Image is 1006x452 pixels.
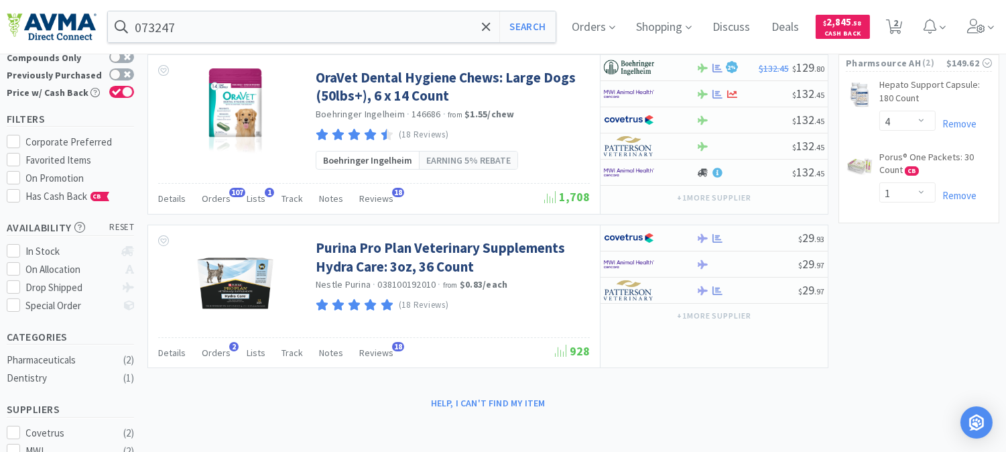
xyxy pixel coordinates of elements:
span: $ [824,19,827,27]
h5: Categories [7,329,134,345]
div: Corporate Preferred [26,134,135,150]
img: f5e969b455434c6296c6d81ef179fa71_3.png [604,280,654,300]
span: $132.45 [759,62,789,74]
div: On Allocation [26,262,115,278]
span: 132 [792,164,824,180]
span: . 97 [814,286,824,296]
div: Price w/ Cash Back [7,86,103,97]
a: Nestle Purina [316,278,371,290]
span: Notes [319,192,343,205]
span: CB [91,192,105,201]
div: Open Intercom Messenger [960,406,993,439]
div: $149.62 [946,56,992,70]
a: $2,845.58Cash Back [816,9,870,45]
span: $ [792,90,796,100]
div: Favorited Items [26,152,135,168]
span: · [438,278,441,290]
span: $ [798,286,802,296]
a: Purina Pro Plan Veterinary Supplements Hydra Care: 3oz, 36 Count [316,239,586,276]
img: e4e33dab9f054f5782a47901c742baa9_102.png [7,13,97,41]
span: $ [792,168,796,178]
span: Orders [202,347,231,359]
span: 29 [798,256,824,272]
span: Boehringer Ingelheim [323,153,412,168]
span: ( 2 ) [921,56,946,70]
button: Search [499,11,555,42]
span: Details [158,347,186,359]
span: Lists [247,347,265,359]
span: . 45 [814,90,824,100]
img: 77fca1acd8b6420a9015268ca798ef17_1.png [604,228,654,248]
span: % [731,64,737,70]
strong: $0.83 / each [460,278,508,290]
span: . 45 [814,142,824,152]
span: Details [158,192,186,205]
span: 2,845 [824,15,862,28]
img: 77fca1acd8b6420a9015268ca798ef17_1.png [604,110,654,130]
img: 60b791d3634240178b934b68cbf54f5d_315145.jpeg [846,81,873,108]
span: 038100192010 [378,278,436,290]
div: In Stock [26,243,115,260]
div: Pharmaceuticals [7,352,115,368]
span: · [407,108,410,120]
a: OraVet Dental Hygiene Chews: Large Dogs (50lbs+), 6 x 14 Count [316,68,586,105]
span: . 97 [814,260,824,270]
div: Drop Shipped [26,280,115,296]
span: 2 [728,64,737,71]
span: 18 [392,188,404,197]
span: 928 [555,343,590,359]
span: · [443,108,446,120]
img: 4a08704b98024385bcfef7da30a04d70_355599.png [181,68,290,156]
span: Track [281,192,303,205]
span: Earning 5% rebate [426,153,511,168]
button: +1more supplier [670,188,758,207]
button: Help, I can't find my item [423,392,554,414]
a: Boehringer Ingelheim [316,108,405,120]
a: Discuss [708,21,756,34]
img: f6b2451649754179b5b4e0c70c3f7cb0_2.png [604,84,654,104]
p: (18 Reviews) [399,128,449,142]
span: $ [792,116,796,126]
span: Reviews [359,192,393,205]
button: +1more supplier [670,306,758,325]
span: . 45 [814,116,824,126]
strong: $1.55 / chew [464,108,515,120]
input: Search by item, sku, manufacturer, ingredient, size... [108,11,556,42]
span: Reviews [359,347,393,359]
span: CB [905,167,918,175]
span: 2 [229,342,239,351]
h5: Suppliers [7,402,134,417]
img: f6b2451649754179b5b4e0c70c3f7cb0_2.png [604,162,654,182]
span: from [443,280,458,290]
a: Deals [767,21,805,34]
span: reset [110,221,135,235]
span: 18 [392,342,404,351]
a: 2 [881,23,908,35]
img: 730db3968b864e76bcafd0174db25112_22.png [604,58,654,78]
span: Has Cash Back [26,190,110,203]
span: . 80 [814,64,824,74]
span: 29 [798,282,824,298]
a: Hepato Support Capsule: 180 Count [879,78,992,110]
span: 132 [792,112,824,127]
a: Remove [936,117,977,130]
div: ( 2 ) [123,352,134,368]
span: $ [792,142,796,152]
span: $ [798,260,802,270]
span: Orders [202,192,231,205]
div: Compounds Only [7,51,103,62]
span: 29 [798,230,824,245]
div: Dentistry [7,370,115,386]
p: (18 Reviews) [399,298,449,313]
h5: Availability [7,220,134,235]
span: 146686 [412,108,441,120]
span: 129 [792,60,824,75]
div: On Promotion [26,170,135,186]
a: Porus® One Packets: 30 Count CB [879,151,992,182]
span: · [373,278,375,290]
span: 132 [792,138,824,154]
span: . 58 [852,19,862,27]
div: Previously Purchased [7,68,103,80]
span: 1,708 [544,189,590,205]
span: 132 [792,86,824,101]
